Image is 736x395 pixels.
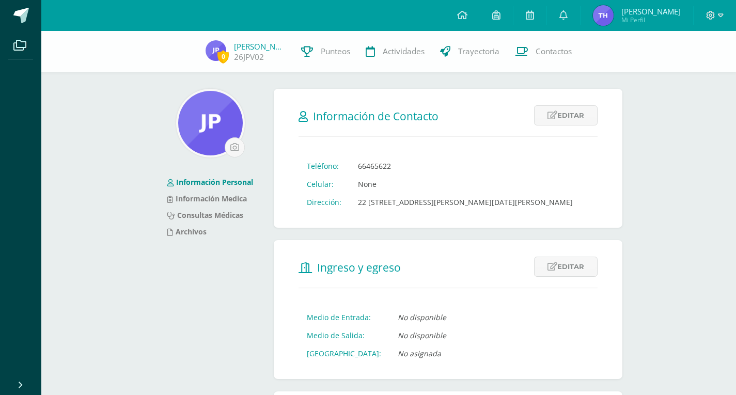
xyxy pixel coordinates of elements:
[358,31,432,72] a: Actividades
[167,177,253,187] a: Información Personal
[507,31,580,72] a: Contactos
[299,175,350,193] td: Celular:
[299,157,350,175] td: Teléfono:
[299,308,389,326] td: Medio de Entrada:
[313,109,439,123] span: Información de Contacto
[321,46,350,57] span: Punteos
[432,31,507,72] a: Trayectoria
[593,5,614,26] img: dd66626ed035e9645880fb32d2a318b8.png
[458,46,499,57] span: Trayectoria
[383,46,425,57] span: Actividades
[217,50,229,63] span: 0
[350,193,581,211] td: 22 [STREET_ADDRESS][PERSON_NAME][DATE][PERSON_NAME]
[534,257,598,277] a: Editar
[234,41,286,52] a: [PERSON_NAME]
[317,260,401,275] span: Ingreso y egreso
[167,210,243,220] a: Consultas Médicas
[299,193,350,211] td: Dirección:
[534,105,598,125] a: Editar
[621,15,681,24] span: Mi Perfil
[621,6,681,17] span: [PERSON_NAME]
[398,349,441,358] i: No asignada
[350,175,581,193] td: None
[350,157,581,175] td: 66465622
[234,52,264,62] a: 26JPV02
[299,326,389,344] td: Medio de Salida:
[398,312,446,322] i: No disponible
[536,46,572,57] span: Contactos
[206,40,226,61] img: e5d4287f16df2a423c2d7bec03eae641.png
[167,194,247,203] a: Información Medica
[178,91,243,155] img: 4f8168005e9f9162cefdfd5629906bd2.png
[293,31,358,72] a: Punteos
[299,344,389,362] td: [GEOGRAPHIC_DATA]:
[398,330,446,340] i: No disponible
[167,227,207,236] a: Archivos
